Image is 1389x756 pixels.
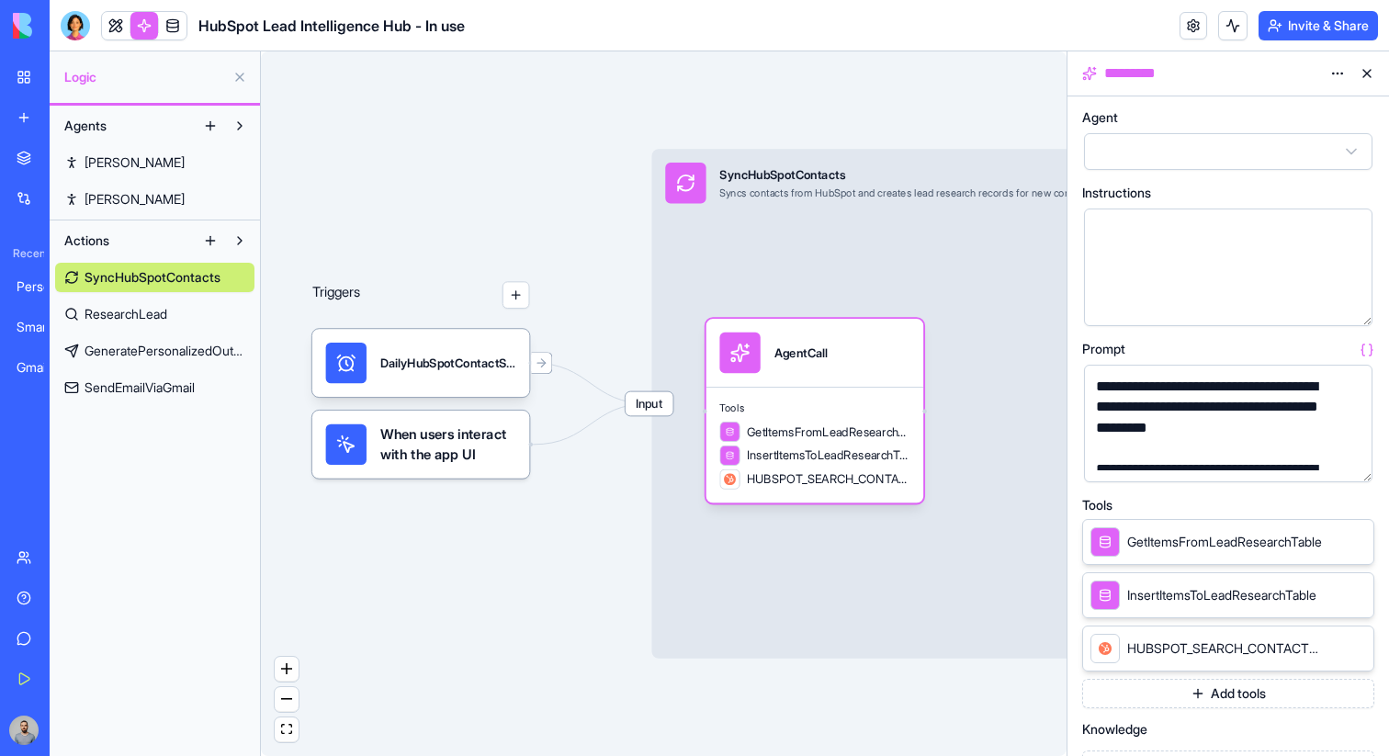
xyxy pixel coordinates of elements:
a: ResearchLead [55,299,254,329]
g: Edge from UI_TRIGGERS to 6898d24584c09830ae63bb0c [533,403,649,444]
span: Agent [1082,111,1118,124]
span: Logic [64,68,225,86]
span: Tools [1082,499,1112,512]
div: Smart CRM [17,318,68,336]
span: Input [626,392,673,416]
div: DailyHubSpotContactSyncTrigger [380,355,516,371]
a: [PERSON_NAME] [55,148,254,177]
span: ResearchLead [85,305,167,323]
button: Add tools [1082,679,1374,708]
span: HUBSPOT_SEARCH_CONTACTS_BY_CRITERIA [747,471,909,488]
button: Agents [55,111,196,141]
span: InsertItemsToLeadResearchTable [747,447,909,464]
span: Tools [719,401,909,415]
a: SendEmailViaGmail [55,373,254,402]
div: AgentCallToolsGetItemsFromLeadResearchTableInsertItemsToLeadResearchTableHUBSPOT_SEARCH_CONTACTS_... [706,319,924,503]
div: Syncs contacts from HubSpot and creates lead research records for new contacts with enhanced dupl... [719,186,1228,200]
div: AgentCall [774,344,828,361]
span: [PERSON_NAME] [85,153,185,172]
span: SendEmailViaGmail [85,378,195,397]
span: Knowledge [1082,723,1147,736]
button: zoom in [275,657,299,682]
span: InsertItemsToLeadResearchTable [1127,586,1316,604]
p: Triggers [312,281,361,309]
a: [PERSON_NAME] [55,185,254,214]
button: fit view [275,717,299,742]
g: Edge from 68ba79c2736b10ebf6f10b93 to 6898d24584c09830ae63bb0c [533,363,649,403]
span: HUBSPOT_SEARCH_CONTACTS_BY_CRITERIA [1127,639,1322,658]
a: Smart CRM [6,309,79,345]
a: Personal Assistant [6,268,79,305]
span: Instructions [1082,186,1151,199]
span: GetItemsFromLeadResearchTable [1127,533,1322,551]
a: GeneratePersonalizedOutreach [55,336,254,366]
span: HubSpot Lead Intelligence Hub - In use [198,15,465,37]
button: Invite & Share [1259,11,1378,40]
div: Personal Assistant [17,277,68,296]
button: Actions [55,226,196,255]
img: image_123650291_bsq8ao.jpg [9,716,39,745]
span: Prompt [1082,343,1125,355]
span: [PERSON_NAME] [85,190,185,209]
a: SyncHubSpotContacts [55,263,254,292]
span: Recent [6,246,44,261]
div: SyncHubSpotContacts [719,166,1228,183]
span: GetItemsFromLeadResearchTable [747,423,909,440]
div: Triggers [312,227,530,479]
img: logo [13,13,127,39]
span: Actions [64,231,109,250]
span: When users interact with the app UI [380,424,516,465]
button: zoom out [275,687,299,712]
div: DailyHubSpotContactSyncTrigger [312,329,530,397]
span: Agents [64,117,107,135]
div: Gmail Email Sender [17,358,68,377]
a: Gmail Email Sender [6,349,79,386]
div: InputSyncHubSpotContactsSyncs contacts from HubSpot and creates lead research records for new con... [651,149,1338,658]
div: When users interact with the app UI [312,411,530,479]
span: SyncHubSpotContacts [85,268,220,287]
span: GeneratePersonalizedOutreach [85,342,245,360]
